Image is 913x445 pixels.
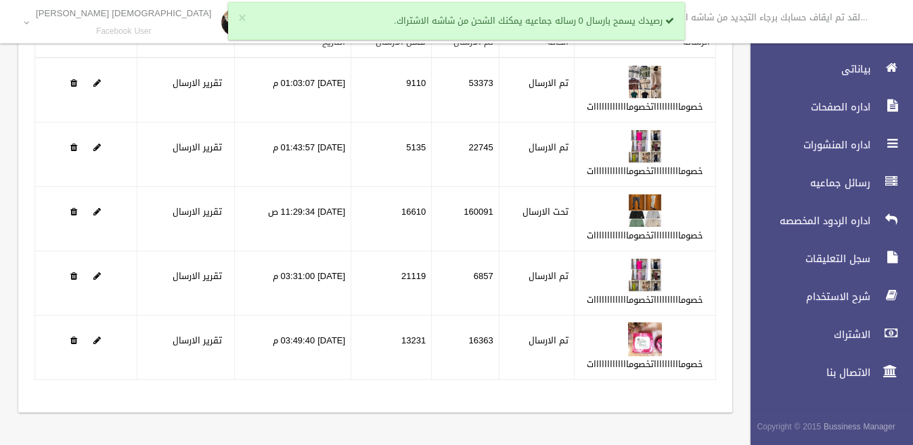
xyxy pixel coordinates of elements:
[93,75,101,91] a: Edit
[739,62,874,76] span: بياناتى
[739,320,913,349] a: الاشتراك
[234,123,351,187] td: [DATE] 01:43:57 م
[432,316,499,380] td: 16363
[93,268,101,284] a: Edit
[587,98,703,115] a: خصومااااااااااتخصومااااااااااااات
[36,26,212,37] small: Facebook User
[739,358,913,387] a: الاتصال بنا
[351,187,432,251] td: 16610
[628,65,662,99] img: 638911154680222843.jpg
[587,356,703,373] a: خصومااااااااااتخصومااااااااااااات
[587,291,703,308] a: خصومااااااااااتخصومااااااااااااات
[529,140,569,156] label: تم الارسال
[739,290,874,303] span: شرح الاستخدام
[587,163,703,179] a: خصومااااااااااتخصومااااااااااااات
[228,2,685,40] div: رصيدك يسمح بارسال 0 رساله جماعيه يمكنك الشحن من شاشه الاشتراك.
[36,8,212,18] p: [DEMOGRAPHIC_DATA] [PERSON_NAME]
[234,251,351,316] td: [DATE] 03:31:00 م
[432,187,499,251] td: 160091
[628,139,662,156] a: Edit
[173,75,222,91] a: تقرير الارسال
[173,332,222,349] a: تقرير الارسال
[739,282,913,312] a: شرح الاستخدام
[351,251,432,316] td: 21119
[628,129,662,163] img: 638919818977963822.jpeg
[824,419,895,434] strong: Bussiness Manager
[432,251,499,316] td: 6857
[173,203,222,220] a: تقرير الارسال
[628,75,662,91] a: Edit
[739,138,874,152] span: اداره المنشورات
[587,227,703,244] a: خصومااااااااااتخصومااااااااااااات
[757,419,821,434] span: Copyright © 2015
[351,58,432,123] td: 9110
[628,268,662,284] a: Edit
[173,268,222,284] a: تقرير الارسال
[739,206,913,236] a: اداره الردود المخصصه
[628,322,662,356] img: 638931990990458090.jpeg
[739,176,874,190] span: رسائل جماعيه
[173,139,222,156] a: تقرير الارسال
[93,139,101,156] a: Edit
[529,268,569,284] label: تم الارسال
[739,244,913,274] a: سجل التعليقات
[628,258,662,292] img: 638931980047070693.jpeg
[739,252,874,266] span: سجل التعليقات
[628,194,662,228] img: 638926152336446133.jpeg
[529,75,569,91] label: تم الارسال
[351,123,432,187] td: 5135
[739,130,913,160] a: اداره المنشورات
[234,187,351,251] td: [DATE] 11:29:34 ص
[351,316,432,380] td: 13231
[238,12,246,25] button: ×
[739,328,874,341] span: الاشتراك
[739,168,913,198] a: رسائل جماعيه
[234,58,351,123] td: [DATE] 01:03:07 م
[93,203,101,220] a: Edit
[529,333,569,349] label: تم الارسال
[432,123,499,187] td: 22745
[739,366,874,379] span: الاتصال بنا
[739,100,874,114] span: اداره الصفحات
[522,204,569,220] label: تحت الارسال
[628,203,662,220] a: Edit
[739,214,874,228] span: اداره الردود المخصصه
[739,92,913,122] a: اداره الصفحات
[739,54,913,84] a: بياناتى
[628,332,662,349] a: Edit
[93,332,101,349] a: Edit
[234,316,351,380] td: [DATE] 03:49:40 م
[432,58,499,123] td: 53373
